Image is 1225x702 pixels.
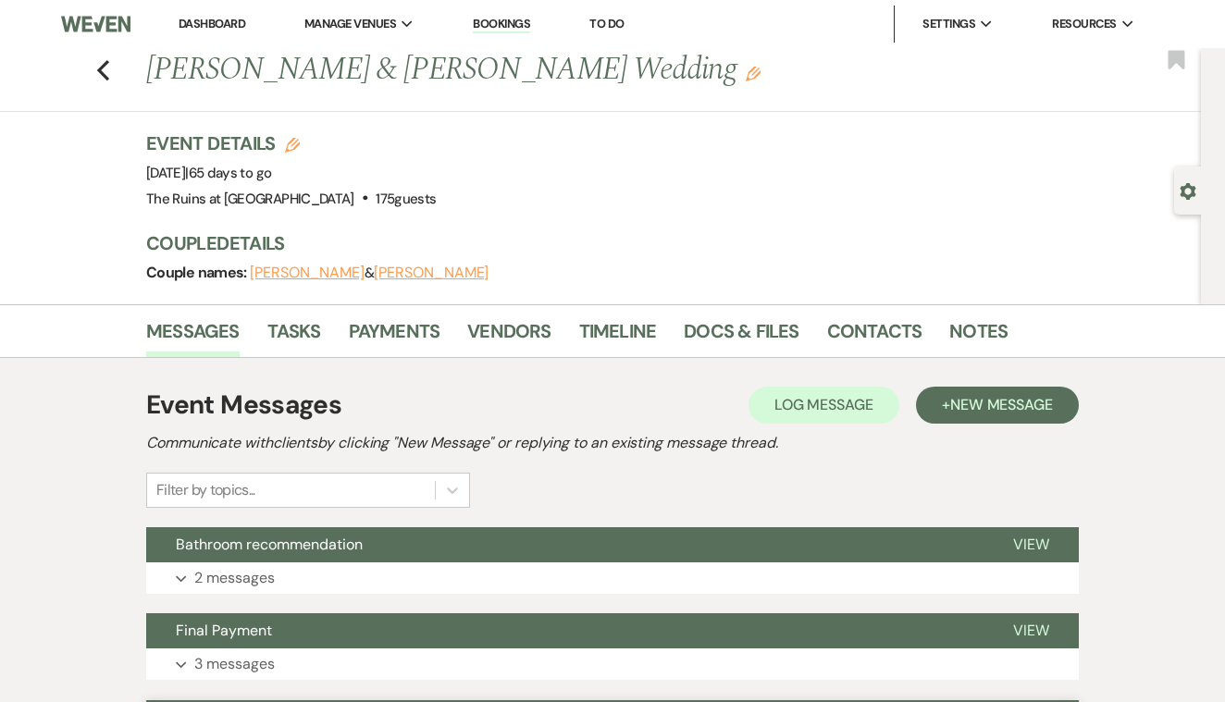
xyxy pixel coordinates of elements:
[146,527,984,562] button: Bathroom recommendation
[349,316,440,357] a: Payments
[146,230,1182,256] h3: Couple Details
[146,432,1079,454] h2: Communicate with clients by clicking "New Message" or replying to an existing message thread.
[684,316,798,357] a: Docs & Files
[61,5,130,43] img: Weven Logo
[146,562,1079,594] button: 2 messages
[916,387,1079,424] button: +New Message
[749,387,899,424] button: Log Message
[250,264,489,282] span: &
[949,316,1008,357] a: Notes
[146,48,975,92] h1: [PERSON_NAME] & [PERSON_NAME] Wedding
[194,566,275,590] p: 2 messages
[376,190,436,208] span: 175 guests
[146,130,436,156] h3: Event Details
[146,316,240,357] a: Messages
[950,395,1053,414] span: New Message
[189,164,272,182] span: 65 days to go
[146,263,250,282] span: Couple names:
[746,65,761,81] button: Edit
[1180,181,1196,199] button: Open lead details
[1013,535,1049,554] span: View
[579,316,657,357] a: Timeline
[146,164,271,182] span: [DATE]
[176,535,363,554] span: Bathroom recommendation
[922,15,975,33] span: Settings
[179,16,245,31] a: Dashboard
[146,613,984,648] button: Final Payment
[467,316,551,357] a: Vendors
[146,190,354,208] span: The Ruins at [GEOGRAPHIC_DATA]
[984,527,1079,562] button: View
[146,386,341,425] h1: Event Messages
[1013,621,1049,640] span: View
[984,613,1079,648] button: View
[176,621,272,640] span: Final Payment
[194,652,275,676] p: 3 messages
[185,164,271,182] span: |
[374,265,489,280] button: [PERSON_NAME]
[473,16,530,33] a: Bookings
[146,648,1079,680] button: 3 messages
[774,395,873,414] span: Log Message
[250,265,365,280] button: [PERSON_NAME]
[589,16,624,31] a: To Do
[827,316,922,357] a: Contacts
[156,479,255,501] div: Filter by topics...
[1052,15,1116,33] span: Resources
[304,15,396,33] span: Manage Venues
[267,316,321,357] a: Tasks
